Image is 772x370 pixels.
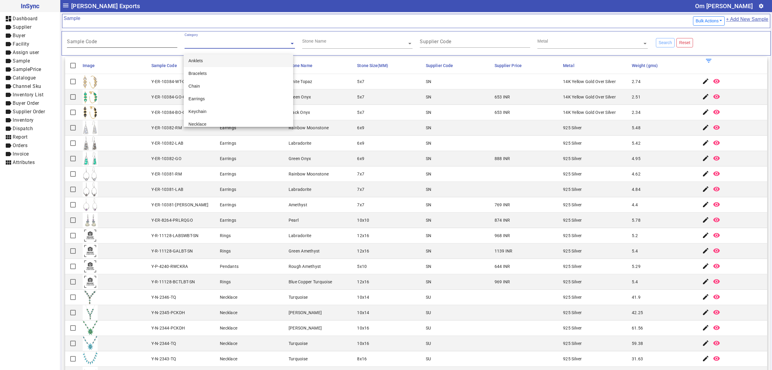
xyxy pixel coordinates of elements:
[5,40,12,48] mat-icon: label
[702,170,709,177] mat-icon: edit
[632,202,638,208] div: 4.4
[220,140,236,146] div: Earrings
[151,356,176,362] div: Y-N-2343-TQ
[5,134,12,141] mat-icon: view_module
[563,217,582,223] div: 925 Silver
[13,159,35,165] span: Attributes
[83,274,98,289] img: comingsoon.png
[632,340,643,346] div: 59.38
[702,247,709,254] mat-icon: edit
[357,279,369,285] div: 12x16
[289,186,312,192] div: Labradorite
[563,294,582,300] div: 925 Silver
[632,310,643,316] div: 42.25
[420,39,451,44] mat-label: Supplier Code
[632,94,641,100] div: 2.51
[702,262,709,270] mat-icon: edit
[5,49,12,56] mat-icon: label
[426,310,431,316] div: SU
[220,156,236,162] div: Earrings
[151,263,188,269] div: Y-P-4240-RWCKRA
[702,139,709,146] mat-icon: edit
[13,83,41,89] span: Channel Sku
[83,290,98,305] img: 36df5c23-c239-4fd5-973b-639d091fe286
[426,186,432,192] div: SN
[151,186,184,192] div: Y-ER-10381-LAB
[151,94,189,100] div: Y-ER-10384-GO-GP
[5,108,12,115] mat-icon: label
[151,109,188,115] div: Y-ER-10384-BO-GP
[220,263,239,269] div: Pendants
[289,140,312,146] div: Labradorite
[13,126,33,131] span: Dispatch
[13,151,29,157] span: Invoice
[563,263,582,269] div: 925 Silver
[220,217,236,223] div: Earrings
[184,54,293,127] ng-dropdown-panel: Options list
[151,233,199,239] div: Y-R-11128-LABSWBT-SN
[495,94,510,100] div: 653 INR
[426,140,432,146] div: SN
[357,340,369,346] div: 10x16
[151,140,184,146] div: Y-ER-10382-LAB
[5,24,12,31] mat-icon: label
[188,58,203,63] span: Anklets
[151,125,182,131] div: Y-ER-10382-RM
[83,197,98,212] img: 46fad302-c46c-4321-a48e-a5a0dd7cde31
[13,66,41,72] span: SamplePrice
[220,340,237,346] div: Necklace
[563,63,574,68] span: Metal
[5,142,12,149] mat-icon: label
[495,248,513,254] div: 1139 INR
[702,324,709,331] mat-icon: edit
[495,263,510,269] div: 644 INR
[563,340,582,346] div: 925 Silver
[220,125,236,131] div: Earrings
[83,243,98,259] img: comingsoon.png
[151,310,185,316] div: Y-N-2345-PCKDH
[5,117,12,124] mat-icon: label
[357,217,369,223] div: 10x10
[83,305,98,320] img: 0961d0b6-4115-463f-9d7d-cc4fc3a4a92a
[13,109,45,114] span: Supplier Order
[495,202,510,208] div: 769 INR
[289,248,320,254] div: Green Amethyst
[357,202,364,208] div: 7x7
[5,57,12,65] mat-icon: label
[83,213,98,228] img: fc650671-0767-4822-9a64-faea5dca9abc
[713,124,720,131] mat-icon: remove_red_eye
[5,66,12,73] mat-icon: label
[632,140,641,146] div: 5.42
[151,79,188,85] div: Y-ER-10384-WT-GP
[426,202,432,208] div: SN
[83,74,98,89] img: 934b3a39-50bb-4311-a0d8-b83f8e581c08
[83,336,98,351] img: 87017c72-c46a-498f-a13c-3a0bfe4ddf6c
[289,217,299,223] div: Pearl
[563,310,582,316] div: 925 Silver
[83,120,98,135] img: 6b33a039-b376-4f09-8191-9e6e7e61375c
[426,325,431,331] div: SU
[151,340,176,346] div: Y-N-2344-TQ
[13,92,43,98] span: Inventory List
[289,156,311,162] div: Green Onyx
[632,279,638,285] div: 5.4
[632,63,658,68] span: Weight (gms)
[695,1,753,11] div: Om [PERSON_NAME]
[713,185,720,193] mat-icon: remove_red_eye
[67,39,97,44] mat-label: Sample Code
[426,356,431,362] div: SU
[632,325,643,331] div: 61.56
[713,278,720,285] mat-icon: remove_red_eye
[563,171,582,177] div: 925 Silver
[5,159,12,166] mat-icon: view_module
[220,294,237,300] div: Necklace
[426,109,432,115] div: SN
[289,279,332,285] div: Blue Copper Turquoise
[220,233,231,239] div: Rings
[563,279,582,285] div: 925 Silver
[563,233,582,239] div: 925 Silver
[357,156,364,162] div: 6x9
[713,262,720,270] mat-icon: remove_red_eye
[632,109,641,115] div: 2.34
[220,202,236,208] div: Earrings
